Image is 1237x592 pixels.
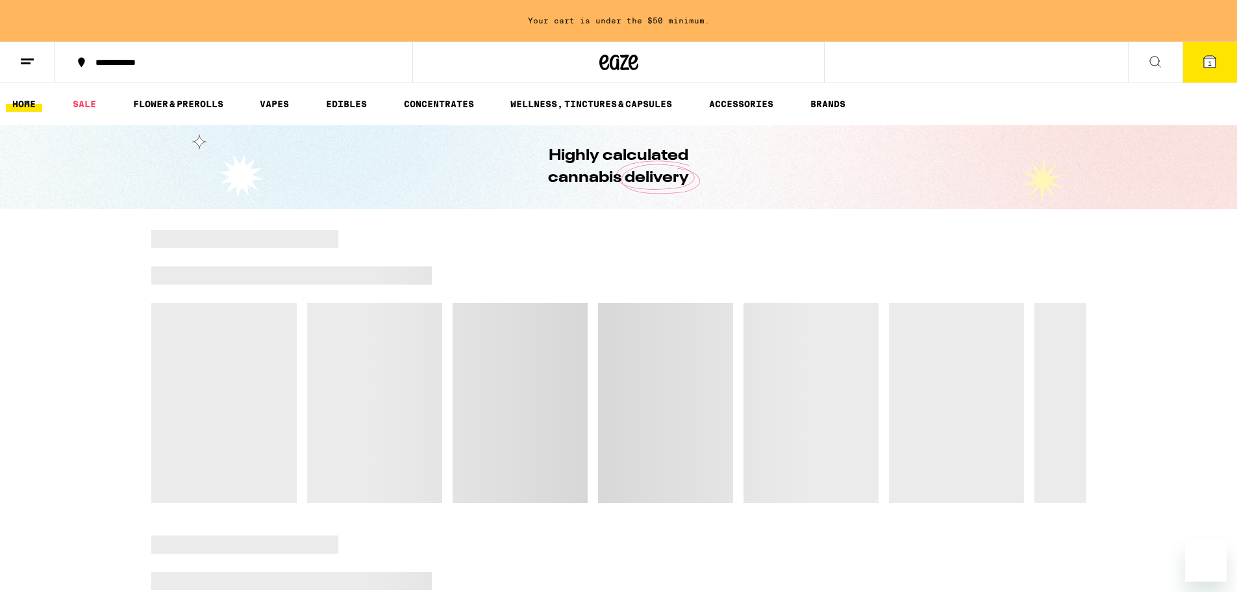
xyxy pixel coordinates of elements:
[1182,42,1237,83] button: 1
[6,96,42,112] a: HOME
[397,96,481,112] a: CONCENTRATES
[66,96,103,112] a: SALE
[1185,540,1227,582] iframe: Button to launch messaging window
[512,145,726,189] h1: Highly calculated cannabis delivery
[127,96,230,112] a: FLOWER & PREROLLS
[504,96,679,112] a: WELLNESS, TINCTURES & CAPSULES
[319,96,373,112] a: EDIBLES
[703,96,780,112] a: ACCESSORIES
[804,96,852,112] a: BRANDS
[253,96,295,112] a: VAPES
[1208,59,1212,67] span: 1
